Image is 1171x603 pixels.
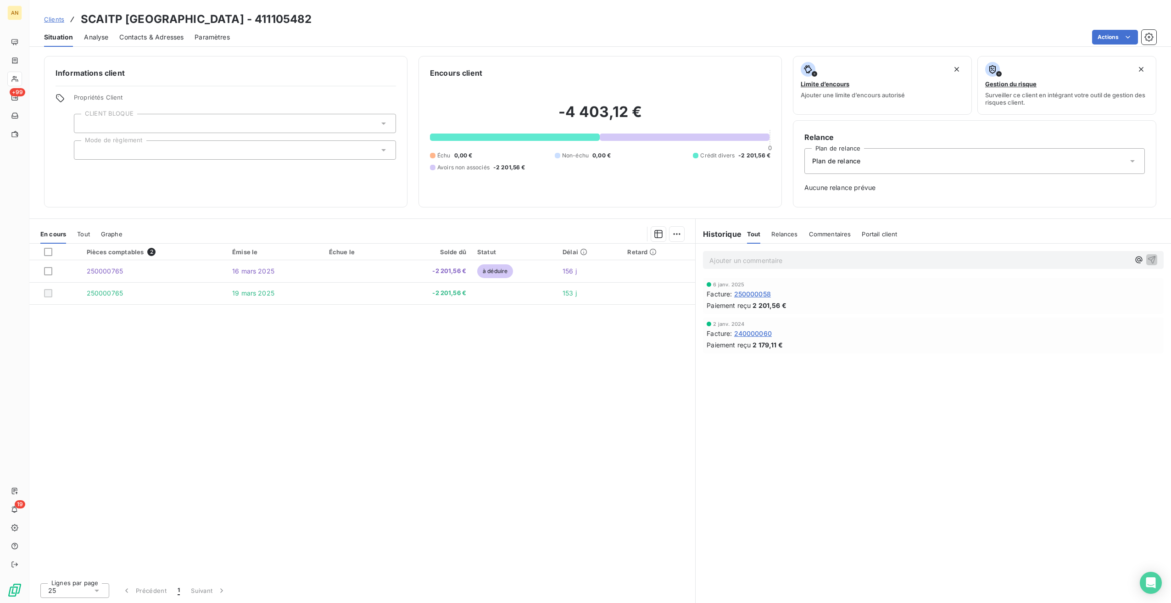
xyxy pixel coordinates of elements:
[477,248,552,256] div: Statut
[985,80,1037,88] span: Gestion du risque
[7,6,22,20] div: AN
[563,248,616,256] div: Délai
[232,289,274,297] span: 19 mars 2025
[178,586,180,595] span: 1
[809,230,851,238] span: Commentaires
[804,132,1145,143] h6: Relance
[493,163,525,172] span: -2 201,56 €
[734,289,771,299] span: 250000058
[977,56,1156,115] button: Gestion du risqueSurveiller ce client en intégrant votre outil de gestion des risques client.
[562,151,589,160] span: Non-échu
[7,90,22,105] a: +99
[862,230,897,238] span: Portail client
[84,33,108,42] span: Analyse
[44,33,73,42] span: Situation
[15,500,25,508] span: 19
[713,282,744,287] span: 6 janv. 2025
[87,267,123,275] span: 250000765
[713,321,744,327] span: 2 janv. 2024
[707,340,751,350] span: Paiement reçu
[437,163,490,172] span: Avoirs non associés
[147,248,156,256] span: 2
[753,301,786,310] span: 2 201,56 €
[48,586,56,595] span: 25
[87,289,123,297] span: 250000765
[738,151,770,160] span: -2 201,56 €
[801,80,849,88] span: Limite d’encours
[592,151,611,160] span: 0,00 €
[10,88,25,96] span: +99
[793,56,972,115] button: Limite d’encoursAjouter une limite d’encours autorisé
[437,151,451,160] span: Échu
[771,230,797,238] span: Relances
[768,144,772,151] span: 0
[430,67,482,78] h6: Encours client
[627,248,690,256] div: Retard
[1092,30,1138,45] button: Actions
[195,33,230,42] span: Paramètres
[232,248,318,256] div: Émise le
[1140,572,1162,594] div: Open Intercom Messenger
[7,583,22,597] img: Logo LeanPay
[396,248,466,256] div: Solde dû
[734,329,772,338] span: 240000060
[430,103,770,130] h2: -4 403,12 €
[696,229,742,240] h6: Historique
[753,340,783,350] span: 2 179,11 €
[172,581,185,600] button: 1
[747,230,761,238] span: Tout
[454,151,473,160] span: 0,00 €
[87,248,221,256] div: Pièces comptables
[82,119,89,128] input: Ajouter une valeur
[77,230,90,238] span: Tout
[329,248,385,256] div: Échue le
[44,16,64,23] span: Clients
[40,230,66,238] span: En cours
[74,94,396,106] span: Propriétés Client
[396,289,466,298] span: -2 201,56 €
[700,151,735,160] span: Crédit divers
[119,33,184,42] span: Contacts & Adresses
[563,289,577,297] span: 153 j
[812,156,860,166] span: Plan de relance
[985,91,1149,106] span: Surveiller ce client en intégrant votre outil de gestion des risques client.
[707,289,732,299] span: Facture :
[117,581,172,600] button: Précédent
[82,146,89,154] input: Ajouter une valeur
[801,91,905,99] span: Ajouter une limite d’encours autorisé
[232,267,274,275] span: 16 mars 2025
[477,264,513,278] span: à déduire
[56,67,396,78] h6: Informations client
[396,267,466,276] span: -2 201,56 €
[44,15,64,24] a: Clients
[81,11,312,28] h3: SCAITP [GEOGRAPHIC_DATA] - 411105482
[804,183,1145,192] span: Aucune relance prévue
[707,301,751,310] span: Paiement reçu
[707,329,732,338] span: Facture :
[563,267,577,275] span: 156 j
[101,230,123,238] span: Graphe
[185,581,232,600] button: Suivant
